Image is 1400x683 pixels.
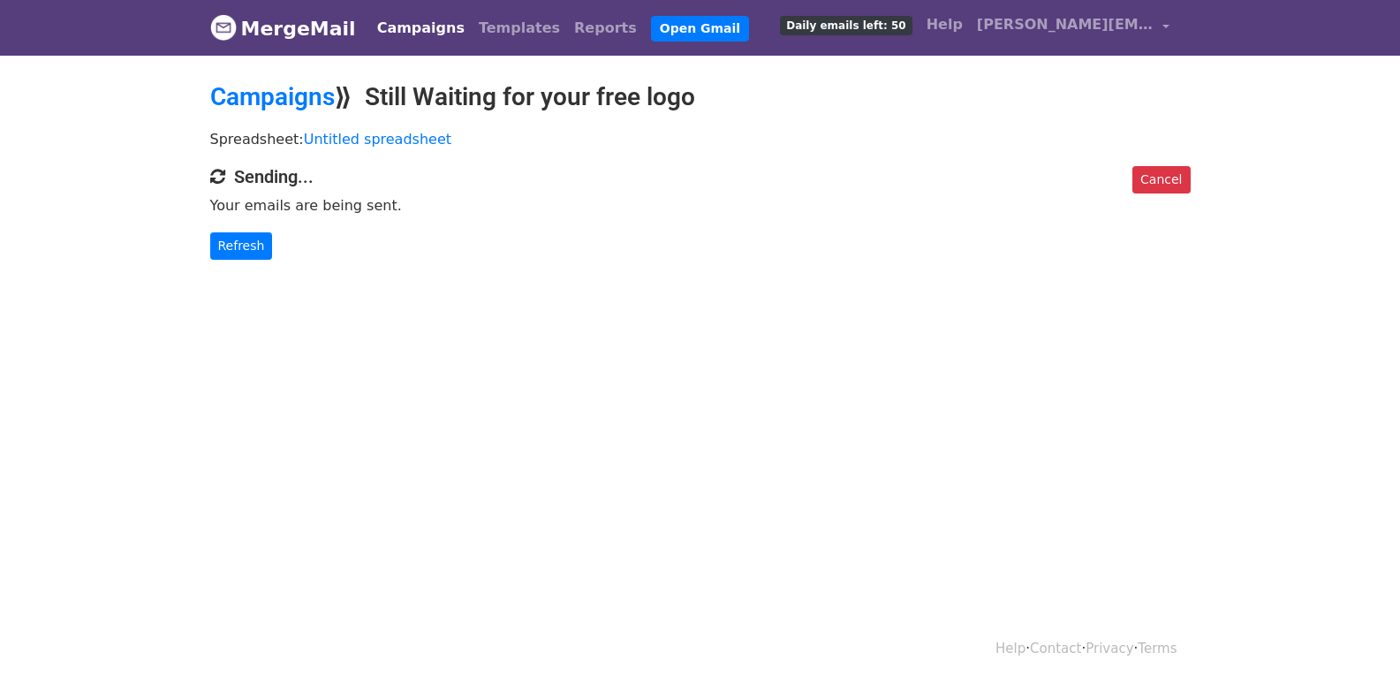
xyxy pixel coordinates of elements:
[210,82,1191,112] h2: ⟫ Still Waiting for your free logo
[210,232,273,260] a: Refresh
[773,7,919,42] a: Daily emails left: 50
[210,10,356,47] a: MergeMail
[370,11,472,46] a: Campaigns
[1132,166,1190,194] a: Cancel
[210,82,335,111] a: Campaigns
[210,196,1191,215] p: Your emails are being sent.
[780,16,912,35] span: Daily emails left: 50
[210,166,1191,187] h4: Sending...
[1138,641,1177,656] a: Terms
[995,641,1025,656] a: Help
[651,16,749,42] a: Open Gmail
[970,7,1177,49] a: [PERSON_NAME][EMAIL_ADDRESS][DOMAIN_NAME]
[1086,641,1133,656] a: Privacy
[472,11,567,46] a: Templates
[210,14,237,41] img: MergeMail logo
[977,14,1154,35] span: [PERSON_NAME][EMAIL_ADDRESS][DOMAIN_NAME]
[1030,641,1081,656] a: Contact
[919,7,970,42] a: Help
[210,130,1191,148] p: Spreadsheet:
[304,131,451,148] a: Untitled spreadsheet
[567,11,644,46] a: Reports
